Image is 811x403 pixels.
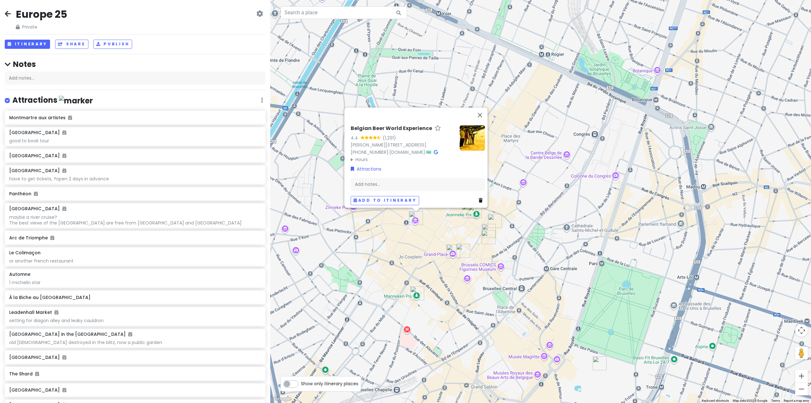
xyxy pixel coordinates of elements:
h4: Notes [5,59,265,69]
h6: Panthéon [9,191,261,197]
a: Star place [435,125,441,132]
i: Added to itinerary [62,388,66,392]
button: Share [55,40,88,49]
h6: [GEOGRAPHIC_DATA] [9,168,66,173]
button: Drag Pegman onto the map to open Street View [795,347,808,360]
a: [DOMAIN_NAME] [389,149,425,155]
summary: Hours [351,156,455,163]
i: Added to itinerary [128,332,132,336]
div: Royal Gallery of Saint Hubert [488,214,502,228]
div: Add notes... [5,72,265,85]
div: good to book tour [9,138,261,144]
a: Attractions [351,166,381,172]
i: Google Maps [434,150,438,154]
div: · · [351,125,455,163]
h2: Europe 25 [16,8,67,21]
span: Show only itinerary places [301,380,358,387]
a: Delete place [479,197,485,204]
button: Itinerary [5,40,50,49]
div: 1 michelin star [9,280,261,285]
a: [PHONE_NUMBER] [351,149,388,155]
div: Mary [482,224,496,238]
div: Pierre Marcolini - Brussel Koninginnegalerij [482,230,495,244]
button: Publish [93,40,132,49]
i: Added to itinerary [68,115,72,120]
i: Added to itinerary [62,206,66,211]
div: 4.4 [351,134,361,141]
div: Manneken Pis [410,286,424,300]
i: Tripadvisor [426,150,431,154]
i: Added to itinerary [35,372,39,376]
h6: [GEOGRAPHIC_DATA] in the [GEOGRAPHIC_DATA] [9,331,132,337]
button: Add to itinerary [351,196,419,205]
a: Terms [771,399,780,402]
h6: [GEOGRAPHIC_DATA] [9,354,261,360]
h6: Automne [9,271,30,277]
i: Added to itinerary [54,310,58,315]
h4: Attractions [12,95,93,106]
div: (1,291) [383,134,396,141]
input: Search a place [280,6,407,19]
button: Zoom in [795,370,808,382]
h6: Belgian Beer World Experience [351,125,432,132]
div: Delirium Cafés [468,205,482,218]
span: Private [16,23,67,30]
i: Added to itinerary [62,130,66,135]
i: Added to itinerary [62,168,66,173]
img: Picture of the place [460,125,485,151]
div: Add notes... [351,178,485,191]
h6: Montmartre aux artistes [9,115,261,120]
img: marker [59,96,93,106]
h6: [GEOGRAPHIC_DATA] [9,130,66,135]
span: Map data ©2025 Google [733,399,767,402]
img: Google [272,395,293,403]
div: or another french restaurant [9,258,261,264]
div: Royal Palace of Brussels [593,356,607,370]
button: Zoom out [795,383,808,395]
i: Added to itinerary [62,355,66,360]
button: Map camera controls [795,324,808,337]
button: Keyboard shortcuts [702,399,729,403]
h6: [GEOGRAPHIC_DATA] [9,206,66,211]
h6: Arc de Triomphe [9,235,261,241]
div: setting for diagon alley and leaky cauldron [9,318,261,323]
div: have to get tickets, ?open 2 days in advance [9,176,261,182]
i: Added to itinerary [50,236,54,240]
h6: [GEOGRAPHIC_DATA] [9,387,261,393]
div: Grand Place [446,244,460,258]
i: Added to itinerary [62,153,66,158]
div: NEUHAUS Bruxelles Grand Place [456,244,470,258]
h6: [GEOGRAPHIC_DATA] [9,153,261,159]
div: maybe a river cruise? The best views of the [GEOGRAPHIC_DATA] are free from [GEOGRAPHIC_DATA] and... [9,214,261,226]
a: Report a map error [784,399,809,402]
a: [PERSON_NAME][STREET_ADDRESS] [351,142,426,148]
h6: Le Colimaçon [9,250,41,256]
h6: À la Biche au [GEOGRAPHIC_DATA] [9,295,261,300]
a: Open this area in Google Maps (opens a new window) [272,395,293,403]
button: Close [472,107,488,123]
h6: The Shard [9,371,261,377]
i: Added to itinerary [34,192,38,196]
h6: Leadenhall Market [9,309,58,315]
div: Belgian Beer World Experience [409,211,423,225]
div: Café Georgette [462,204,476,218]
div: old [DEMOGRAPHIC_DATA] destroyed in the blitz, now a public garden [9,340,261,345]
